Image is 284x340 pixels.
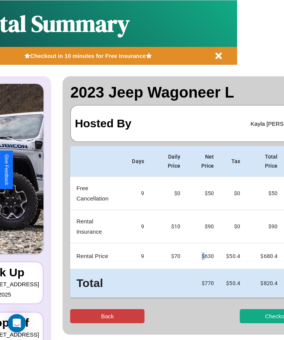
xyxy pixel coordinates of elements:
[187,269,220,298] td: $ 770
[220,146,246,177] th: Tax
[70,309,144,323] button: Back
[246,269,284,298] td: $ 820.4
[126,146,150,177] th: Days
[220,269,246,298] td: $ 50.4
[246,146,284,177] th: Total Price
[76,183,120,204] p: Free Cancellation
[150,210,187,243] td: $10
[220,210,246,243] td: $0
[30,53,146,59] b: Checkout in 10 minutes for Free Insurance
[76,275,120,292] h3: Total
[8,314,26,332] div: Open Intercom Messenger
[220,177,246,210] td: $0
[126,210,150,243] td: 9
[246,210,284,243] td: $ 90
[220,243,246,269] td: $ 50.4
[76,216,120,237] p: Rental Insurance
[246,243,284,269] td: $ 680.4
[187,243,220,269] td: $ 630
[76,251,120,261] p: Rental Price
[246,177,284,210] td: $ 50
[150,146,187,177] th: Daily Price
[187,210,220,243] td: $ 90
[4,154,9,185] div: Give Feedback
[126,177,150,210] td: 9
[187,146,220,177] th: Net Price
[126,243,150,269] td: 9
[150,177,187,210] td: $0
[75,109,131,138] h3: Hosted By
[187,177,220,210] td: $ 50
[150,243,187,269] td: $ 70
